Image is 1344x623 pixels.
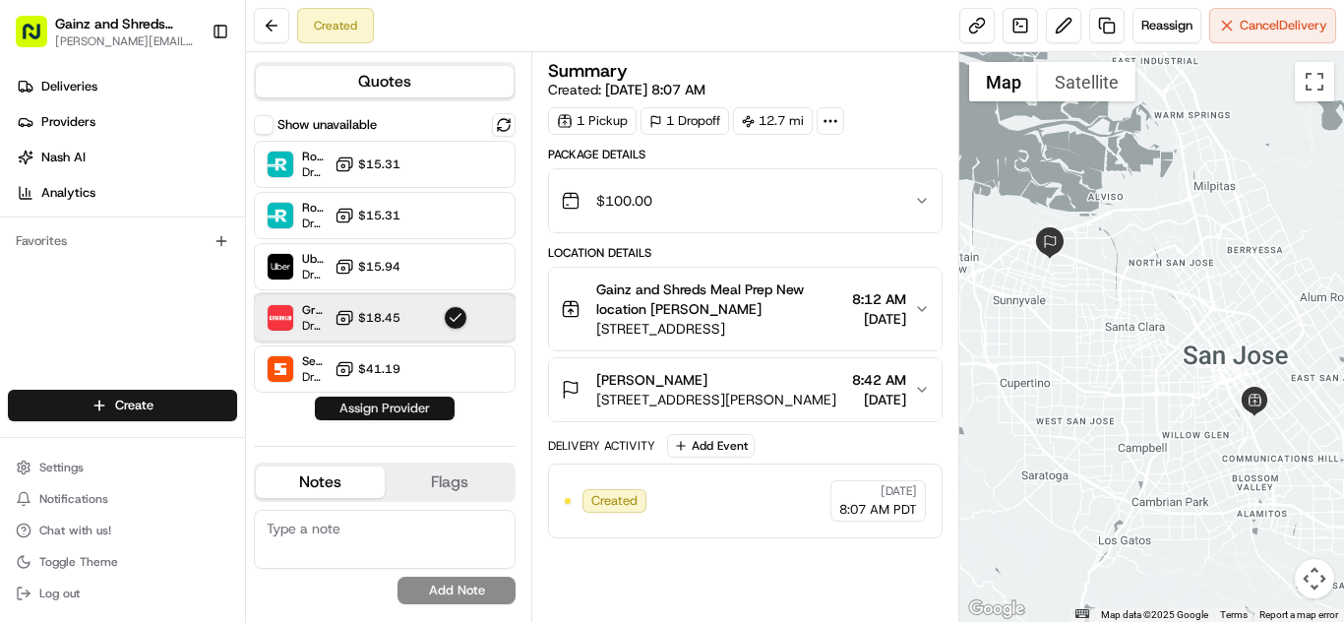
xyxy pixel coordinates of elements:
span: Nash AI [41,149,86,166]
span: Settings [39,460,84,475]
span: [PERSON_NAME] [596,370,707,390]
button: Add Event [667,434,755,458]
button: Gainz and Shreds Meal Prep New location [PERSON_NAME][STREET_ADDRESS]8:12 AM[DATE] [549,268,942,350]
button: $15.31 [335,155,400,174]
a: Powered byPylon [139,476,238,492]
span: Chat with us! [39,523,111,538]
img: 1736555255976-a54dd68f-1ca7-489b-9aae-adbdc363a1c4 [20,188,55,223]
span: [STREET_ADDRESS] [596,319,844,339]
span: Created [591,492,638,510]
button: Settings [8,454,237,481]
span: $15.31 [358,156,400,172]
button: Flags [385,467,514,498]
a: Report a map error [1259,609,1338,620]
span: Toggle Theme [39,554,118,570]
span: $41.19 [358,361,400,377]
div: Package Details [548,147,943,162]
button: $41.19 [335,359,400,379]
span: [DATE] [852,309,906,329]
span: Gainz and Shreds Meal Prep New location [PERSON_NAME] [596,280,844,319]
span: • [163,305,170,321]
span: [DATE] [881,483,917,499]
span: 8:07 AM PDT [839,501,917,519]
img: Dianne Alexi Soriano [20,340,51,371]
div: 📗 [20,442,35,458]
span: [DATE] [174,305,214,321]
span: Created: [548,80,705,99]
span: Deliveries [41,78,97,95]
span: $18.45 [358,310,400,326]
div: 1 Pickup [548,107,637,135]
a: 📗Knowledge Base [12,432,158,467]
img: Nash [20,20,59,59]
div: 💻 [166,442,182,458]
button: Keyboard shortcuts [1075,609,1089,618]
span: Reassign [1141,17,1192,34]
div: We're available if you need us! [89,208,271,223]
span: 8:12 AM [852,289,906,309]
a: Terms (opens in new tab) [1220,609,1248,620]
button: Gainz and Shreds Meal Prep [55,14,196,33]
div: 1 Dropoff [641,107,729,135]
span: Dropoff ETA - [302,216,327,231]
button: $15.94 [335,257,400,277]
img: Senpex (small package) [268,356,293,382]
button: Toggle Theme [8,548,237,576]
span: Grubhub [302,302,327,318]
button: Start new chat [335,194,358,218]
img: Uber [268,254,293,280]
div: Start new chat [89,188,323,208]
div: Past conversations [20,256,132,272]
button: Log out [8,580,237,607]
span: Senpex (small package) [302,353,327,369]
span: 8:42 AM [852,370,906,390]
input: Clear [51,127,325,148]
span: [DATE] 8:07 AM [605,81,705,98]
span: [STREET_ADDRESS][PERSON_NAME] [596,390,836,409]
a: 💻API Documentation [158,432,324,467]
button: Show street map [969,62,1038,101]
span: [DATE] [275,358,316,374]
div: Location Details [548,245,943,261]
span: Cancel Delivery [1240,17,1327,34]
span: Analytics [41,184,95,202]
img: 1736555255976-a54dd68f-1ca7-489b-9aae-adbdc363a1c4 [39,359,55,375]
button: Show satellite imagery [1038,62,1135,101]
span: Providers [41,113,95,131]
span: Map data ©2025 Google [1101,609,1208,620]
img: Google [964,596,1029,622]
span: $15.31 [358,208,400,223]
span: API Documentation [186,440,316,460]
span: Uber [302,251,327,267]
span: Log out [39,586,80,601]
button: Chat with us! [8,517,237,544]
img: Andrew Aguliar [20,286,51,318]
span: Dropoff ETA 38 minutes [302,318,327,334]
button: Notes [256,467,385,498]
button: Assign Provider [315,397,455,420]
button: [PERSON_NAME][EMAIL_ADDRESS][DOMAIN_NAME] [55,33,196,49]
a: Nash AI [8,142,245,173]
div: 12.7 mi [733,107,813,135]
button: $100.00 [549,169,942,232]
button: Notifications [8,485,237,513]
span: • [265,358,272,374]
img: Grubhub [268,305,293,331]
button: [PERSON_NAME][STREET_ADDRESS][PERSON_NAME]8:42 AM[DATE] [549,358,942,421]
p: Welcome 👋 [20,79,358,110]
label: Show unavailable [277,116,377,134]
span: Roadie (P2P) [302,200,327,216]
a: Deliveries [8,71,245,102]
button: Gainz and Shreds Meal Prep[PERSON_NAME][EMAIL_ADDRESS][DOMAIN_NAME] [8,8,204,55]
button: $15.31 [335,206,400,225]
h3: Summary [548,62,628,80]
span: Dropoff ETA - [302,164,327,180]
button: $18.45 [335,308,400,328]
span: [DATE] [852,390,906,409]
span: [PERSON_NAME] [61,305,159,321]
span: $100.00 [596,191,652,211]
button: Create [8,390,237,421]
button: Toggle fullscreen view [1295,62,1334,101]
